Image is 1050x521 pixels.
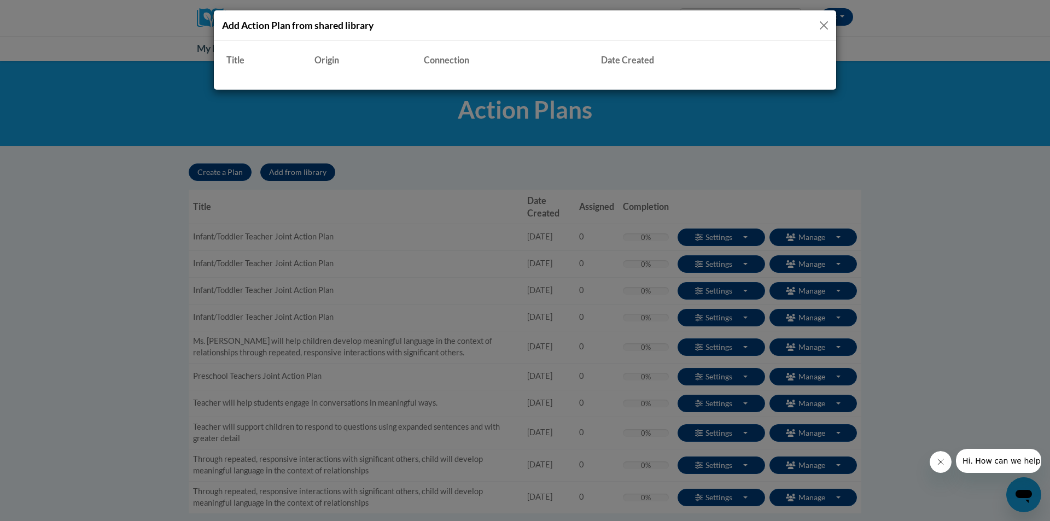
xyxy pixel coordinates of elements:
[222,20,374,31] span: Add Action Plan from shared library
[222,49,310,71] th: Title
[310,49,419,71] th: Origin
[930,451,952,473] iframe: Close message
[597,49,799,71] th: Date Created
[7,8,89,16] span: Hi. How can we help?
[419,49,597,71] th: Connection
[956,449,1041,473] iframe: Message from company
[817,19,831,32] button: Close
